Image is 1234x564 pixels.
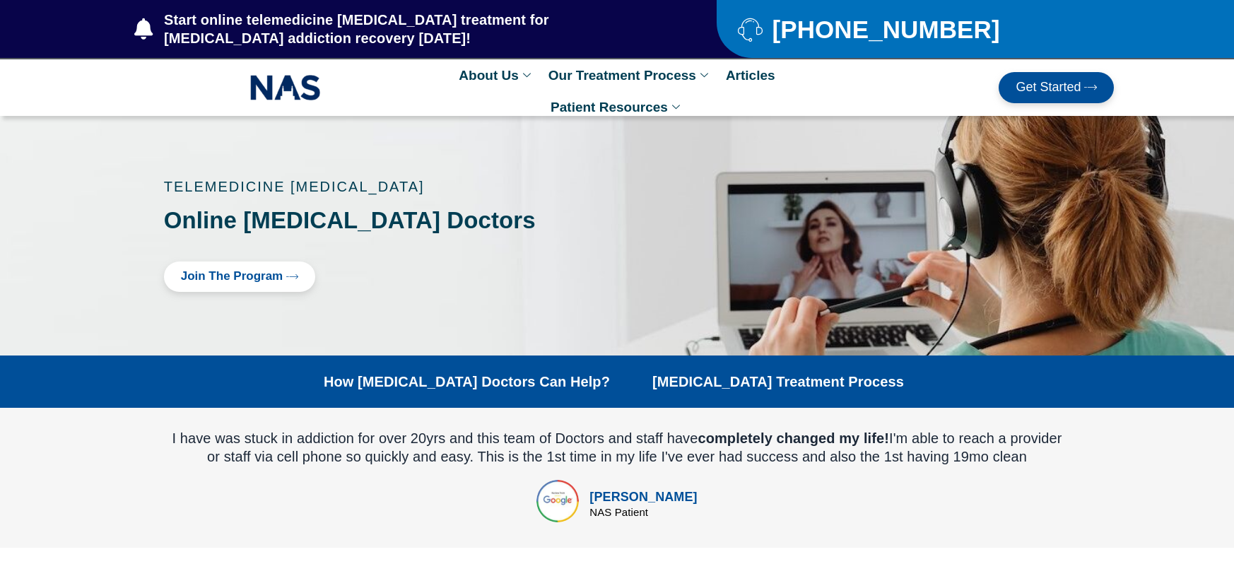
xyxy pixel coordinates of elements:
[134,11,660,47] a: Start online telemedicine [MEDICAL_DATA] treatment for [MEDICAL_DATA] addiction recovery [DATE]!
[589,507,697,517] div: NAS Patient
[589,488,697,507] div: [PERSON_NAME]
[536,480,579,522] img: top rated online suboxone treatment for opioid addiction treatment in tennessee and texas
[164,208,589,233] h1: Online [MEDICAL_DATA] Doctors
[543,91,691,123] a: Patient Resources
[719,59,782,91] a: Articles
[698,430,889,446] b: completely changed my life!
[1016,81,1081,95] span: Get Started
[452,59,541,91] a: About Us
[170,429,1065,466] div: I have was stuck in addiction for over 20yrs and this team of Doctors and staff have I'm able to ...
[999,72,1114,103] a: Get Started
[652,373,904,390] a: [MEDICAL_DATA] Treatment Process
[164,180,589,194] p: TELEMEDICINE [MEDICAL_DATA]
[324,373,610,390] a: How [MEDICAL_DATA] Doctors Can Help?
[250,71,321,104] img: NAS_email_signature-removebg-preview.png
[738,17,1079,42] a: [PHONE_NUMBER]
[181,270,283,283] span: Join The Program
[768,20,999,38] span: [PHONE_NUMBER]
[541,59,719,91] a: Our Treatment Process
[164,262,589,292] div: Click here to Join Suboxone Treatment Program with our Top Rated Online Suboxone Doctors
[164,262,316,292] a: Join The Program
[160,11,660,47] span: Start online telemedicine [MEDICAL_DATA] treatment for [MEDICAL_DATA] addiction recovery [DATE]!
